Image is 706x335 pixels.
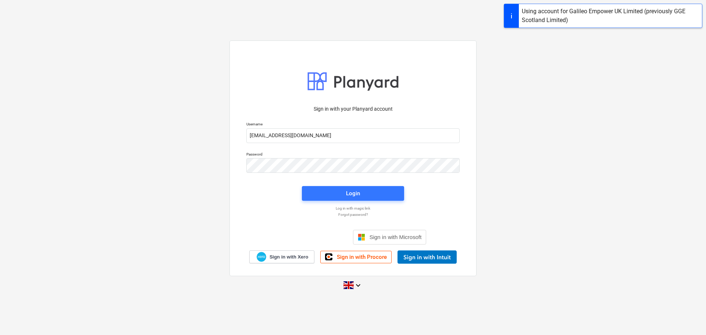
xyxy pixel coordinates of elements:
[246,128,460,143] input: Username
[249,250,315,263] a: Sign in with Xero
[246,105,460,113] p: Sign in with your Planyard account
[354,281,363,290] i: keyboard_arrow_down
[257,252,266,262] img: Xero logo
[243,212,463,217] a: Forgot password?
[243,206,463,211] a: Log in with magic link
[337,254,387,260] span: Sign in with Procore
[246,122,460,128] p: Username
[522,7,699,25] div: Using account for Galileo Empower UK Limited (previously GGE Scotland Limited)
[302,186,404,201] button: Login
[276,229,351,245] iframe: Sign in with Google Button
[270,254,308,260] span: Sign in with Xero
[358,234,365,241] img: Microsoft logo
[320,251,392,263] a: Sign in with Procore
[346,189,360,198] div: Login
[370,234,422,240] span: Sign in with Microsoft
[246,152,460,158] p: Password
